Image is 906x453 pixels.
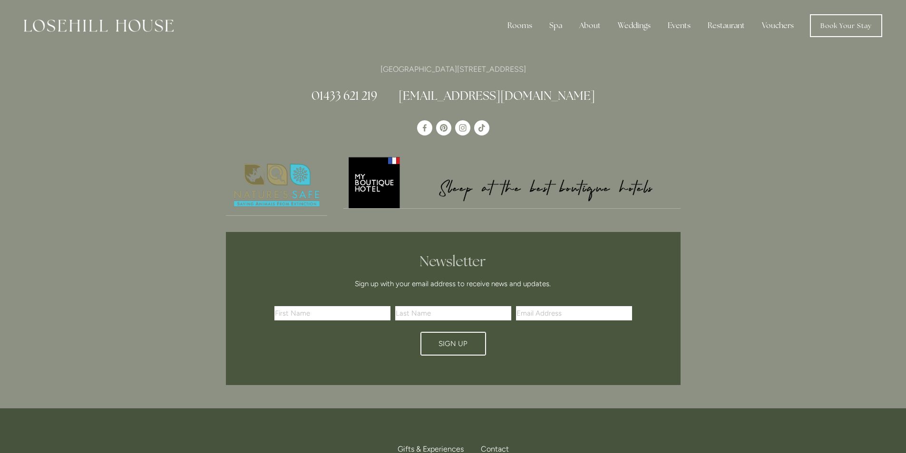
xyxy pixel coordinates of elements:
a: Vouchers [754,16,801,35]
a: Instagram [455,120,470,135]
p: [GEOGRAPHIC_DATA][STREET_ADDRESS] [226,63,681,76]
input: First Name [274,306,390,320]
div: About [572,16,608,35]
button: Sign Up [420,332,486,356]
a: [EMAIL_ADDRESS][DOMAIN_NAME] [399,88,595,103]
div: Weddings [610,16,658,35]
a: Pinterest [436,120,451,135]
input: Last Name [395,306,511,320]
img: My Boutique Hotel - Logo [343,155,681,208]
div: Events [660,16,698,35]
div: Rooms [500,16,540,35]
div: Restaurant [700,16,752,35]
input: Email Address [516,306,632,320]
img: Losehill House [24,19,174,32]
div: Spa [542,16,570,35]
a: Book Your Stay [810,14,882,37]
a: TikTok [474,120,489,135]
a: Nature's Safe - Logo [226,155,328,216]
img: Nature's Safe - Logo [226,155,328,215]
a: 01433 621 219 [312,88,377,103]
span: Sign Up [438,339,468,348]
a: My Boutique Hotel - Logo [343,155,681,209]
p: Sign up with your email address to receive news and updates. [278,278,629,289]
h2: Newsletter [278,253,629,270]
a: Losehill House Hotel & Spa [417,120,432,135]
